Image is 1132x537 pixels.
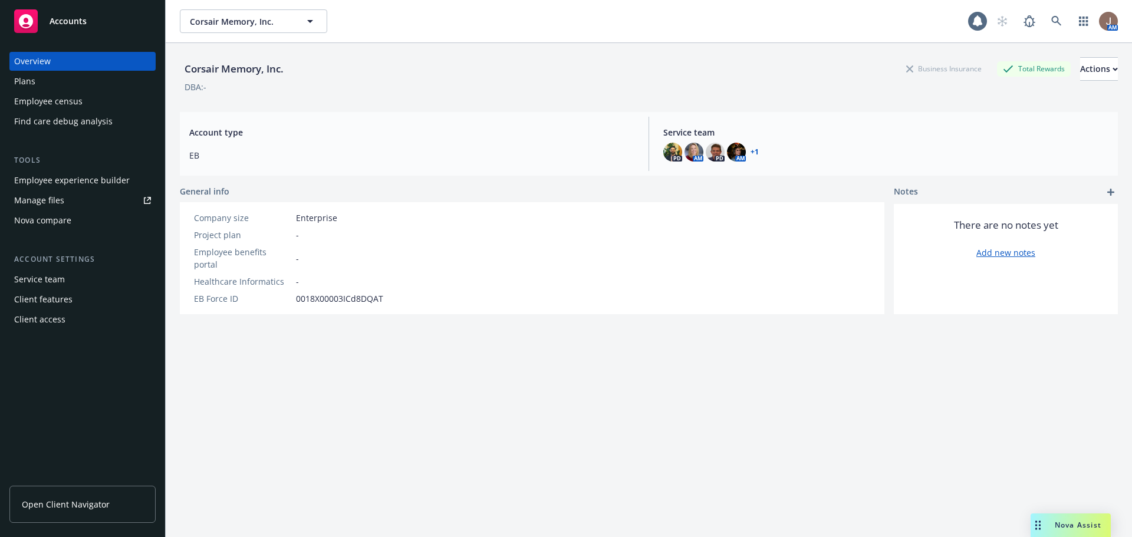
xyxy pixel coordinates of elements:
[14,112,113,131] div: Find care debug analysis
[663,126,1108,139] span: Service team
[9,290,156,309] a: Client features
[180,9,327,33] button: Corsair Memory, Inc.
[9,270,156,289] a: Service team
[14,211,71,230] div: Nova compare
[190,15,292,28] span: Corsair Memory, Inc.
[180,185,229,197] span: General info
[180,61,288,77] div: Corsair Memory, Inc.
[296,292,383,305] span: 0018X00003ICd8DQAT
[727,143,746,162] img: photo
[751,149,759,156] a: +1
[976,246,1035,259] a: Add new notes
[1031,513,1111,537] button: Nova Assist
[9,310,156,329] a: Client access
[1104,185,1118,199] a: add
[1031,513,1045,537] div: Drag to move
[194,212,291,224] div: Company size
[9,52,156,71] a: Overview
[296,275,299,288] span: -
[194,246,291,271] div: Employee benefits portal
[9,211,156,230] a: Nova compare
[1099,12,1118,31] img: photo
[9,72,156,91] a: Plans
[22,498,110,510] span: Open Client Navigator
[1018,9,1041,33] a: Report a Bug
[9,5,156,38] a: Accounts
[900,61,988,76] div: Business Insurance
[14,52,51,71] div: Overview
[663,143,682,162] img: photo
[9,112,156,131] a: Find care debug analysis
[14,270,65,289] div: Service team
[296,212,337,224] span: Enterprise
[1080,57,1118,81] button: Actions
[50,17,87,26] span: Accounts
[9,171,156,190] a: Employee experience builder
[14,171,130,190] div: Employee experience builder
[189,149,634,162] span: EB
[14,72,35,91] div: Plans
[296,229,299,241] span: -
[1055,520,1101,530] span: Nova Assist
[685,143,703,162] img: photo
[194,229,291,241] div: Project plan
[189,126,634,139] span: Account type
[296,252,299,265] span: -
[14,310,65,329] div: Client access
[194,275,291,288] div: Healthcare Informatics
[9,253,156,265] div: Account settings
[9,92,156,111] a: Employee census
[194,292,291,305] div: EB Force ID
[1045,9,1068,33] a: Search
[1072,9,1095,33] a: Switch app
[1080,58,1118,80] div: Actions
[706,143,725,162] img: photo
[894,185,918,199] span: Notes
[14,191,64,210] div: Manage files
[185,81,206,93] div: DBA: -
[9,191,156,210] a: Manage files
[954,218,1058,232] span: There are no notes yet
[14,290,73,309] div: Client features
[990,9,1014,33] a: Start snowing
[14,92,83,111] div: Employee census
[9,154,156,166] div: Tools
[997,61,1071,76] div: Total Rewards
